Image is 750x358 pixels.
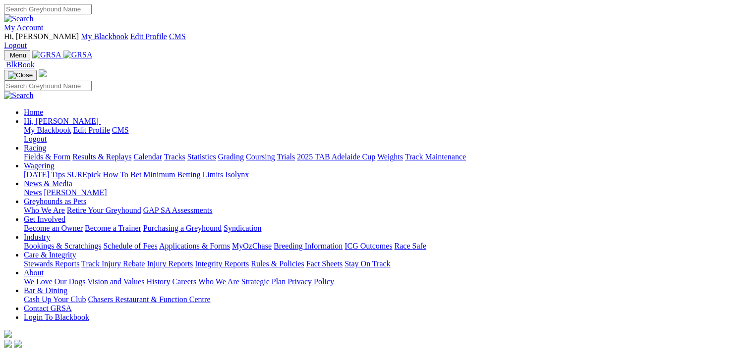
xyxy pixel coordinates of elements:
[24,197,86,205] a: Greyhounds as Pets
[288,277,334,286] a: Privacy Policy
[32,51,61,59] img: GRSA
[72,153,131,161] a: Results & Replays
[4,41,27,50] a: Logout
[277,153,295,161] a: Trials
[14,340,22,348] img: twitter.svg
[4,340,12,348] img: facebook.svg
[24,170,65,179] a: [DATE] Tips
[24,108,43,116] a: Home
[4,330,12,338] img: logo-grsa-white.png
[88,295,210,304] a: Chasers Restaurant & Function Centre
[24,224,83,232] a: Become an Owner
[164,153,185,161] a: Tracks
[143,206,213,214] a: GAP SA Assessments
[198,277,239,286] a: Who We Are
[112,126,129,134] a: CMS
[4,50,30,60] button: Toggle navigation
[24,215,65,223] a: Get Involved
[24,313,89,321] a: Login To Blackbook
[147,259,193,268] a: Injury Reports
[24,277,85,286] a: We Love Our Dogs
[67,170,101,179] a: SUREpick
[218,153,244,161] a: Grading
[377,153,403,161] a: Weights
[4,32,79,41] span: Hi, [PERSON_NAME]
[24,206,65,214] a: Who We Are
[24,259,746,268] div: Care & Integrity
[24,188,746,197] div: News & Media
[24,242,746,251] div: Industry
[24,117,99,125] span: Hi, [PERSON_NAME]
[85,224,141,232] a: Become a Trainer
[405,153,466,161] a: Track Maintenance
[24,117,101,125] a: Hi, [PERSON_NAME]
[169,32,186,41] a: CMS
[24,286,67,295] a: Bar & Dining
[24,153,70,161] a: Fields & Form
[241,277,286,286] a: Strategic Plan
[67,206,141,214] a: Retire Your Greyhound
[24,126,746,144] div: Hi, [PERSON_NAME]
[24,295,746,304] div: Bar & Dining
[232,242,272,250] a: MyOzChase
[4,4,92,14] input: Search
[10,51,26,59] span: Menu
[130,32,167,41] a: Edit Profile
[297,153,375,161] a: 2025 TAB Adelaide Cup
[24,242,101,250] a: Bookings & Scratchings
[24,259,79,268] a: Stewards Reports
[4,60,35,69] a: BlkBook
[246,153,275,161] a: Coursing
[81,259,145,268] a: Track Injury Rebate
[24,170,746,179] div: Wagering
[44,188,107,197] a: [PERSON_NAME]
[159,242,230,250] a: Applications & Forms
[172,277,196,286] a: Careers
[133,153,162,161] a: Calendar
[24,304,71,312] a: Contact GRSA
[24,295,86,304] a: Cash Up Your Club
[345,242,392,250] a: ICG Outcomes
[4,81,92,91] input: Search
[8,71,33,79] img: Close
[63,51,93,59] img: GRSA
[24,126,71,134] a: My Blackbook
[24,277,746,286] div: About
[6,60,35,69] span: BlkBook
[103,242,157,250] a: Schedule of Fees
[103,170,142,179] a: How To Bet
[39,69,47,77] img: logo-grsa-white.png
[4,32,746,50] div: My Account
[24,144,46,152] a: Racing
[24,153,746,161] div: Racing
[345,259,390,268] a: Stay On Track
[87,277,144,286] a: Vision and Values
[4,14,34,23] img: Search
[146,277,170,286] a: History
[394,242,426,250] a: Race Safe
[251,259,304,268] a: Rules & Policies
[4,91,34,100] img: Search
[73,126,110,134] a: Edit Profile
[143,170,223,179] a: Minimum Betting Limits
[224,224,261,232] a: Syndication
[4,70,37,81] button: Toggle navigation
[24,233,50,241] a: Industry
[187,153,216,161] a: Statistics
[143,224,222,232] a: Purchasing a Greyhound
[24,268,44,277] a: About
[24,161,55,170] a: Wagering
[24,224,746,233] div: Get Involved
[24,179,72,188] a: News & Media
[4,23,44,32] a: My Account
[306,259,343,268] a: Fact Sheets
[81,32,128,41] a: My Blackbook
[24,135,47,143] a: Logout
[24,188,42,197] a: News
[225,170,249,179] a: Isolynx
[24,251,76,259] a: Care & Integrity
[274,242,343,250] a: Breeding Information
[195,259,249,268] a: Integrity Reports
[24,206,746,215] div: Greyhounds as Pets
